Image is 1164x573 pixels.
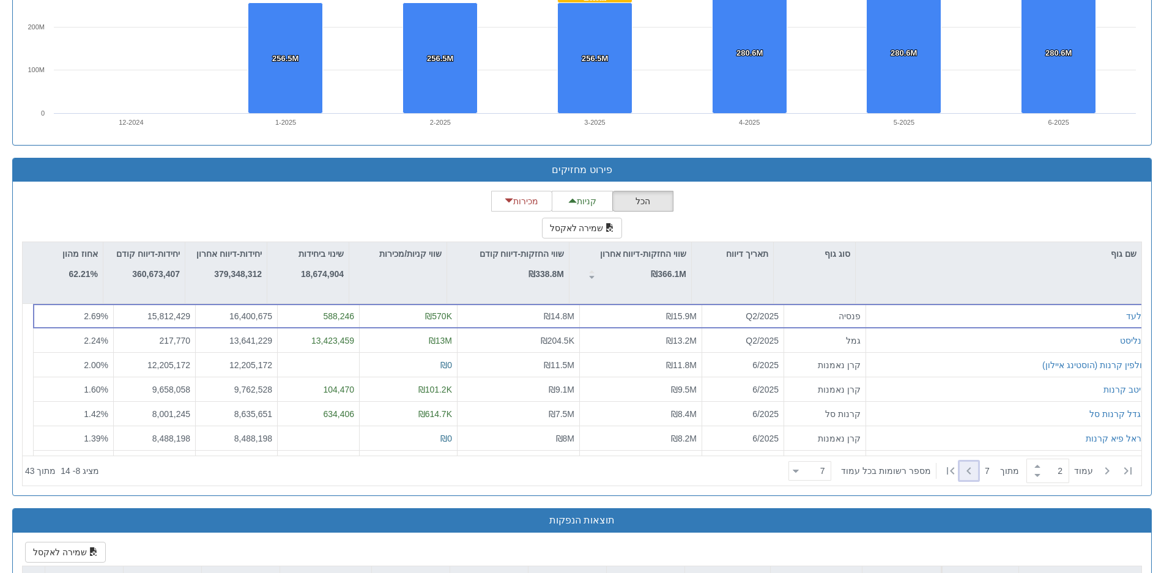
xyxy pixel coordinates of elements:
div: 2.69 % [39,310,108,322]
div: 13,641,229 [201,335,272,347]
strong: 18,674,904 [301,269,344,279]
span: ₪14.8M [544,311,574,321]
div: 1.39 % [39,432,108,445]
span: ₪0 [440,434,452,443]
tspan: 280.6M [1045,48,1072,57]
div: 9,762,528 [201,383,272,396]
text: 2-2025 [430,119,451,126]
span: ₪9.5M [671,385,697,394]
div: גמל [789,335,861,347]
div: קרן נאמנות [789,359,861,371]
div: סוג גוף [774,242,855,265]
span: ₪15.9M [666,311,697,321]
tspan: 256.5M [272,54,298,63]
span: ₪8.2M [671,434,697,443]
button: גילעד [1126,310,1147,322]
button: אנליסט [1120,335,1147,347]
p: שינוי ביחידות [298,247,344,261]
div: קרן נאמנות [789,432,861,445]
span: ₪101.2K [418,385,452,394]
span: ₪8.4M [671,409,697,419]
text: 1-2025 [275,119,296,126]
div: שווי קניות/מכירות [349,242,447,265]
div: 8,488,198 [201,432,272,445]
text: 0 [41,109,45,117]
div: 2.00 % [39,359,108,371]
div: 12,205,172 [201,359,272,371]
div: 13,423,459 [283,335,354,347]
tspan: 256.5M [427,54,453,63]
button: הראל פיא קרנות [1086,432,1147,445]
text: 3-2025 [584,119,605,126]
span: ₪9.1M [549,385,574,394]
div: 8,001,245 [119,408,190,420]
span: ₪570K [425,311,452,321]
strong: ₪338.8M [528,269,564,279]
button: מגדל קרנות סל [1089,408,1147,420]
div: 12,205,172 [119,359,190,371]
button: שמירה לאקסל [25,542,106,563]
div: 1.60 % [39,383,108,396]
div: ‏מציג 8 - 14 ‏ מתוך 43 [25,457,99,484]
h3: פירוט מחזיקים [22,165,1142,176]
div: Q2/2025 [707,335,779,347]
span: ₪614.7K [418,409,452,419]
span: ₪8M [556,434,574,443]
tspan: 256.5M [582,54,608,63]
h3: תוצאות הנפקות [22,515,1142,526]
div: שם גוף [856,242,1141,265]
strong: 379,348,312 [214,269,262,279]
span: ‏מספר רשומות בכל עמוד [841,465,931,477]
button: דולפין קרנות (הוסטינג איילון) [1042,359,1147,371]
p: שווי החזקות-דיווח אחרון [600,247,686,261]
div: ‏ מתוך [784,457,1139,484]
div: 6/2025 [707,408,779,420]
div: קרן נאמנות [789,383,861,396]
div: 8,488,198 [119,432,190,445]
button: מיטב קרנות [1103,383,1147,396]
div: 104,470 [283,383,354,396]
div: 6/2025 [707,383,779,396]
div: 634,406 [283,408,354,420]
text: 200M [28,23,45,31]
text: 6-2025 [1048,119,1069,126]
div: 217,770 [119,335,190,347]
p: יחידות-דיווח קודם [116,247,180,261]
span: 7 [985,465,1000,477]
text: 12-2024 [119,119,143,126]
text: 100M [28,66,45,73]
span: ₪204.5K [541,336,574,346]
text: 4-2025 [739,119,760,126]
div: פנסיה [789,310,861,322]
div: 1.42 % [39,408,108,420]
button: קניות [552,191,613,212]
button: מכירות [491,191,552,212]
button: שמירה לאקסל [542,218,623,238]
tspan: 280.6M [891,48,917,57]
span: ₪7.5M [549,409,574,419]
strong: 62.21% [69,269,98,279]
div: 588,246 [283,310,354,322]
div: 2.24 % [39,335,108,347]
span: ₪13M [429,336,452,346]
div: תאריך דיווח [692,242,773,265]
div: 16,400,675 [201,310,272,322]
div: 6/2025 [707,432,779,445]
p: אחוז מהון [62,247,98,261]
strong: ₪366.1M [651,269,686,279]
span: ₪13.2M [666,336,697,346]
span: ₪0 [440,360,452,370]
div: 8,635,651 [201,408,272,420]
p: שווי החזקות-דיווח קודם [480,247,564,261]
p: יחידות-דיווח אחרון [196,247,262,261]
text: 5-2025 [894,119,914,126]
tspan: 280.6M [736,48,763,57]
div: Q2/2025 [707,310,779,322]
div: 9,658,058 [119,383,190,396]
div: קרנות סל [789,408,861,420]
